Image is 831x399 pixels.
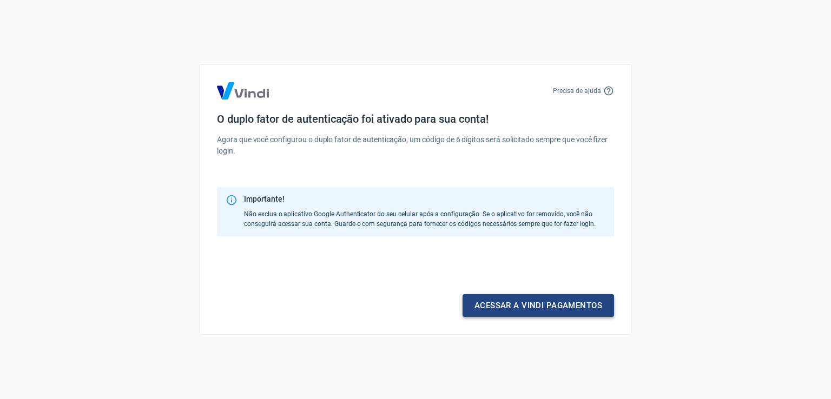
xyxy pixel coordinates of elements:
[553,86,601,96] p: Precisa de ajuda
[217,134,614,157] p: Agora que você configurou o duplo fator de autenticação, um código de 6 dígitos será solicitado s...
[244,190,605,233] div: Não exclua o aplicativo Google Authenticator do seu celular após a configuração. Se o aplicativo ...
[244,194,605,205] div: Importante!
[463,294,614,317] a: Acessar a Vindi pagamentos
[217,112,614,125] h4: O duplo fator de autenticação foi ativado para sua conta!
[217,82,269,99] img: Logo Vind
